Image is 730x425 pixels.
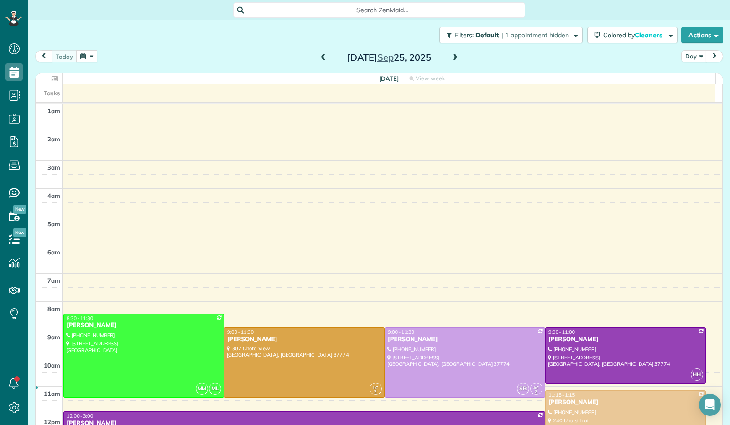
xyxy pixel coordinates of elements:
span: LC [373,385,378,390]
div: [PERSON_NAME] [66,321,221,329]
button: Actions [681,27,723,43]
span: MM [196,383,208,395]
span: 3am [47,164,60,171]
span: | 1 appointment hidden [501,31,569,39]
span: HH [691,368,703,381]
div: [PERSON_NAME] [387,336,542,343]
span: 11:15 - 1:15 [548,392,575,398]
span: 7am [47,277,60,284]
span: 8am [47,305,60,312]
button: Colored byCleaners [587,27,678,43]
button: prev [35,50,52,62]
span: 9:00 - 11:00 [548,329,575,335]
span: ML [209,383,221,395]
span: 6am [47,249,60,256]
span: 10am [44,362,60,369]
button: Filters: Default | 1 appointment hidden [439,27,583,43]
span: SR [517,383,529,395]
div: [PERSON_NAME] [548,399,703,406]
span: 11am [44,390,60,397]
div: Open Intercom Messenger [699,394,721,416]
div: [PERSON_NAME] [227,336,382,343]
span: Default [475,31,500,39]
button: next [706,50,723,62]
span: 4am [47,192,60,199]
a: Filters: Default | 1 appointment hidden [435,27,583,43]
span: 2am [47,135,60,143]
span: New [13,205,26,214]
small: 2 [370,388,381,396]
span: 5am [47,220,60,228]
span: Cleaners [635,31,664,39]
span: Sep [377,52,394,63]
button: today [52,50,77,62]
div: [PERSON_NAME] [548,336,703,343]
h2: [DATE] 25, 2025 [332,52,446,62]
span: Filters: [454,31,474,39]
span: 9:00 - 11:30 [388,329,414,335]
span: AC [533,385,539,390]
span: 9:00 - 11:30 [227,329,254,335]
span: New [13,228,26,237]
span: Colored by [603,31,666,39]
span: 8:30 - 11:30 [67,315,93,321]
button: Day [681,50,707,62]
span: 1am [47,107,60,114]
span: Tasks [44,89,60,97]
span: [DATE] [379,75,399,82]
span: View week [416,75,445,82]
span: 12:00 - 3:00 [67,413,93,419]
small: 2 [531,388,542,396]
span: 9am [47,333,60,341]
